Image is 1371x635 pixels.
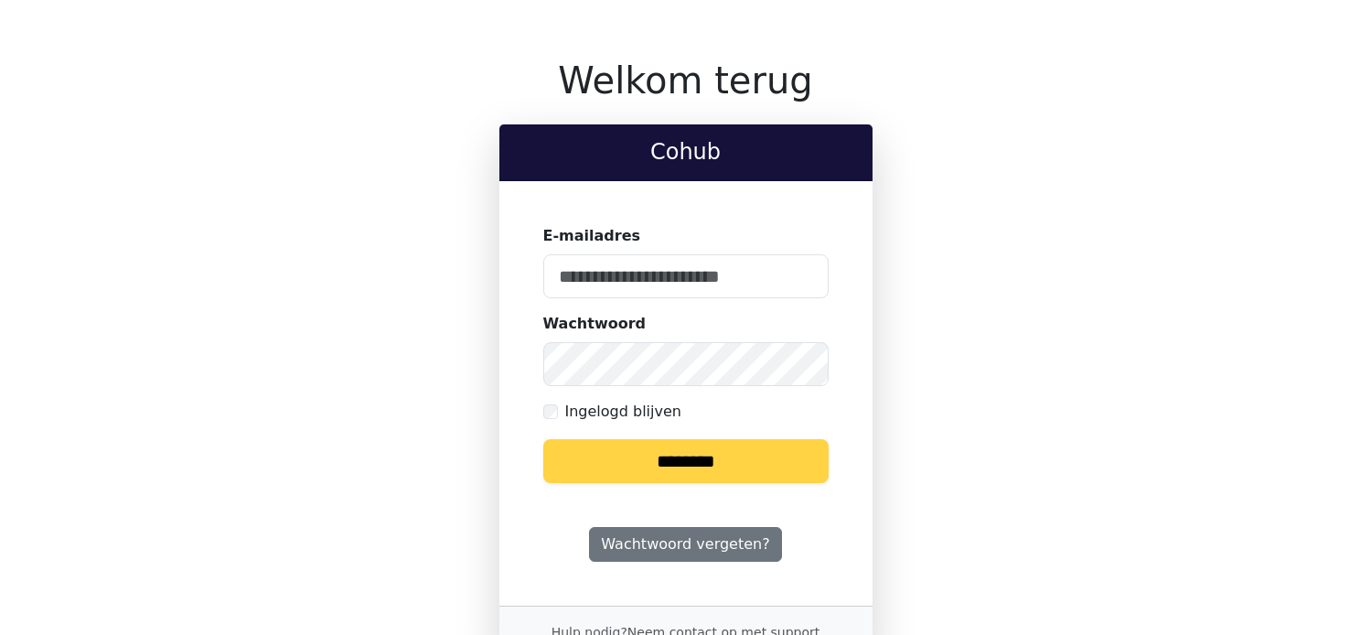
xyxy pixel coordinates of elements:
label: E-mailadres [543,225,641,247]
label: Ingelogd blijven [565,401,681,423]
h1: Welkom terug [499,59,873,102]
label: Wachtwoord [543,313,647,335]
h2: Cohub [514,139,858,166]
a: Wachtwoord vergeten? [589,527,781,562]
